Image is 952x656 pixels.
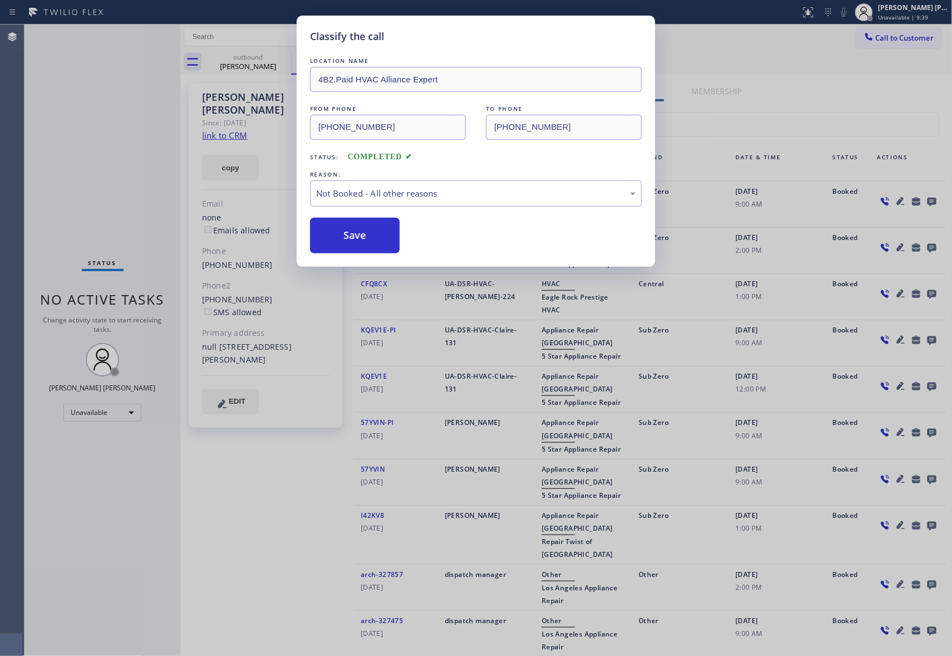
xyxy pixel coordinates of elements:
div: Not Booked - All other reasons [316,187,636,200]
div: REASON: [310,169,642,180]
button: Save [310,218,400,253]
span: COMPLETED [348,153,413,161]
h5: Classify the call [310,29,384,44]
div: FROM PHONE [310,103,466,115]
input: To phone [486,115,642,140]
input: From phone [310,115,466,140]
div: TO PHONE [486,103,642,115]
div: LOCATION NAME [310,55,642,67]
span: Status: [310,153,339,161]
